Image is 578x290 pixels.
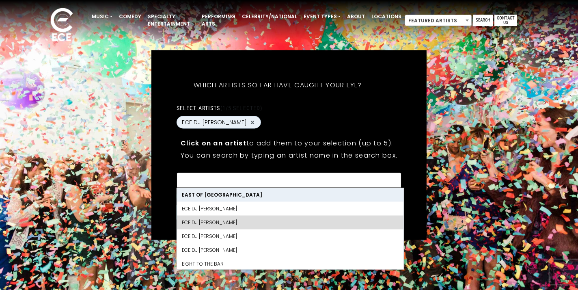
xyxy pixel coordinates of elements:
textarea: Search [182,178,396,185]
a: Comedy [116,10,144,24]
li: Eight to the Bar [177,257,403,271]
a: Search [473,15,493,26]
a: Specialty Entertainment [144,10,198,31]
span: Featured Artists [405,15,472,26]
a: Performing Arts [198,10,239,31]
span: Featured Artists [405,15,471,26]
a: Celebrity/National [239,10,300,24]
a: Music [88,10,116,24]
label: Select artists [177,104,262,112]
li: East of [GEOGRAPHIC_DATA] [177,188,403,202]
li: ECE DJ [PERSON_NAME] [177,243,403,257]
li: ECE DJ [PERSON_NAME] [177,229,403,243]
h5: Which artists so far have caught your eye? [177,71,380,100]
button: Remove ECE DJ DANIEL JORDAN [249,119,256,126]
a: About [344,10,368,24]
strong: Click on an artist [181,139,246,148]
li: ECE DJ [PERSON_NAME] [177,216,403,229]
span: ECE DJ [PERSON_NAME] [182,118,247,127]
span: (1/5 selected) [220,105,263,111]
img: ece_new_logo_whitev2-1.png [41,6,82,45]
a: Event Types [300,10,344,24]
a: Locations [368,10,405,24]
a: Contact Us [494,15,517,26]
p: You can search by typing an artist name in the search box. [181,150,397,160]
p: to add them to your selection (up to 5). [181,138,397,148]
li: ECE DJ [PERSON_NAME] [177,202,403,216]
